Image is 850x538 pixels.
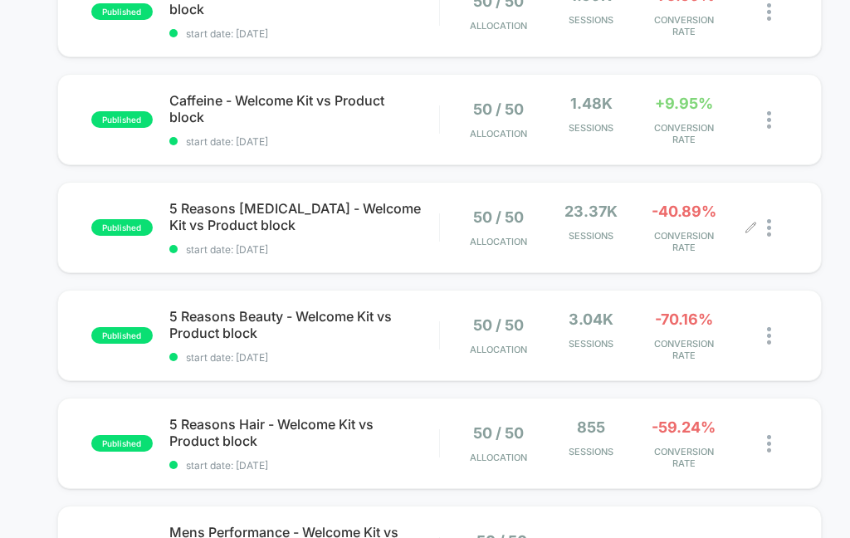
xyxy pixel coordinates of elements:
[652,203,716,220] span: -40.89%
[569,311,613,328] span: 3.04k
[473,316,524,334] span: 50 / 50
[473,100,524,118] span: 50 / 50
[470,20,527,32] span: Allocation
[642,122,725,145] span: CONVERSION RATE
[91,111,153,128] span: published
[642,446,725,469] span: CONVERSION RATE
[767,219,771,237] img: close
[550,446,633,457] span: Sessions
[169,200,439,233] span: 5 Reasons [MEDICAL_DATA] - Welcome Kit vs Product block
[91,327,153,344] span: published
[169,416,439,449] span: 5 Reasons Hair - Welcome Kit vs Product block
[470,344,527,355] span: Allocation
[473,424,524,442] span: 50 / 50
[550,122,633,134] span: Sessions
[169,351,439,364] span: start date: [DATE]
[767,111,771,129] img: close
[91,3,153,20] span: published
[652,418,716,436] span: -59.24%
[655,95,713,112] span: +9.95%
[169,135,439,148] span: start date: [DATE]
[655,311,713,328] span: -70.16%
[169,243,439,256] span: start date: [DATE]
[550,230,633,242] span: Sessions
[169,27,439,40] span: start date: [DATE]
[470,128,527,139] span: Allocation
[767,435,771,452] img: close
[169,308,439,341] span: 5 Reasons Beauty - Welcome Kit vs Product block
[91,219,153,236] span: published
[767,327,771,345] img: close
[550,14,633,26] span: Sessions
[642,230,725,253] span: CONVERSION RATE
[767,3,771,21] img: close
[470,452,527,463] span: Allocation
[473,208,524,226] span: 50 / 50
[570,95,613,112] span: 1.48k
[169,92,439,125] span: Caffeine - Welcome Kit vs Product block
[470,236,527,247] span: Allocation
[169,459,439,472] span: start date: [DATE]
[642,14,725,37] span: CONVERSION RATE
[550,338,633,350] span: Sessions
[577,418,605,436] span: 855
[642,338,725,361] span: CONVERSION RATE
[91,435,153,452] span: published
[564,203,618,220] span: 23.37k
